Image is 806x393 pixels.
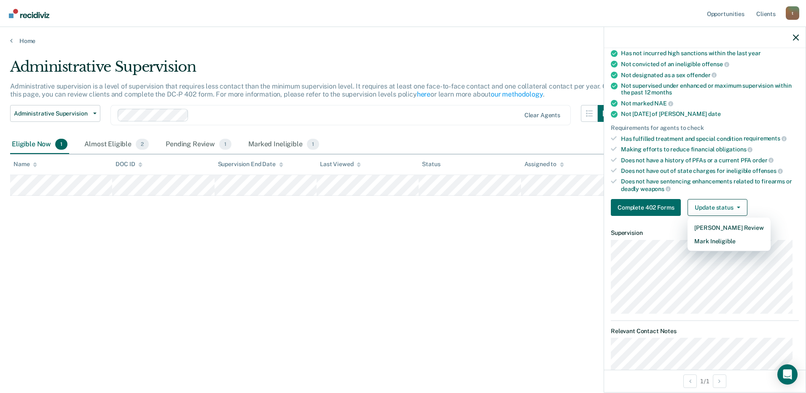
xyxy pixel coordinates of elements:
div: Eligible Now [10,135,69,154]
div: Administrative Supervision [10,58,615,82]
button: Previous Opportunity [683,374,697,388]
div: Does not have a history of PFAs or a current PFA order [621,156,799,164]
a: Navigate to form link [611,199,684,216]
span: year [748,50,760,57]
div: Assigned to [524,161,564,168]
div: Status [422,161,440,168]
a: our methodology [491,90,543,98]
div: Not [DATE] of [PERSON_NAME] [621,110,799,118]
span: offenses [752,167,783,174]
div: Not supervised under enhanced or maximum supervision within the past 12 [621,82,799,97]
span: 1 [55,139,67,150]
button: Profile dropdown button [786,6,799,20]
span: requirements [744,135,787,142]
div: Does not have out of state charges for ineligible [621,167,799,175]
div: Requirements for agents to check [611,124,799,132]
div: Open Intercom Messenger [777,364,798,385]
div: Pending Review [164,135,233,154]
span: Administrative Supervision [14,110,90,117]
img: Recidiviz [9,9,49,18]
button: Complete 402 Forms [611,199,681,216]
span: offense [702,61,729,67]
div: Does not have sentencing enhancements related to firearms or deadly [621,178,799,192]
div: Name [13,161,37,168]
button: Next Opportunity [713,374,726,388]
div: Has fulfilled treatment and special condition [621,135,799,143]
a: Home [10,37,796,45]
span: NAE [654,100,673,107]
button: [PERSON_NAME] Review [688,221,770,234]
span: 2 [136,139,149,150]
div: 1 / 1 [604,370,806,392]
dt: Supervision [611,229,799,237]
div: Not designated as a sex [621,71,799,79]
div: t [786,6,799,20]
div: Has not incurred high sanctions within the last [621,50,799,57]
div: Clear agents [524,112,560,119]
span: obligations [716,146,752,153]
div: Making efforts to reduce financial [621,145,799,153]
div: Last Viewed [320,161,361,168]
div: DOC ID [116,161,142,168]
span: 1 [219,139,231,150]
div: Almost Eligible [83,135,150,154]
button: Mark Ineligible [688,234,770,248]
span: 1 [307,139,319,150]
span: months [651,89,672,96]
div: Not convicted of an ineligible [621,60,799,68]
div: Supervision End Date [218,161,283,168]
div: Marked Ineligible [247,135,321,154]
a: here [417,90,430,98]
p: Administrative supervision is a level of supervision that requires less contact than the minimum ... [10,82,611,98]
span: date [708,110,720,117]
span: offender [687,72,717,78]
button: Update status [688,199,747,216]
div: Not marked [621,100,799,107]
span: weapons [640,186,671,192]
dt: Relevant Contact Notes [611,328,799,335]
